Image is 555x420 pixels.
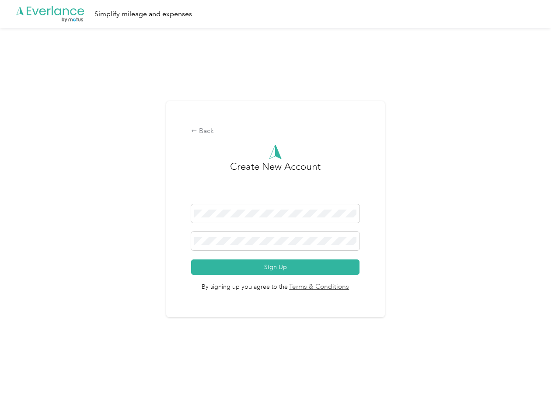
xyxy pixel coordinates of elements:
[230,159,321,204] h3: Create New Account
[191,126,360,136] div: Back
[191,275,360,292] span: By signing up you agree to the
[191,259,360,275] button: Sign Up
[288,282,349,292] a: Terms & Conditions
[94,9,192,20] div: Simplify mileage and expenses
